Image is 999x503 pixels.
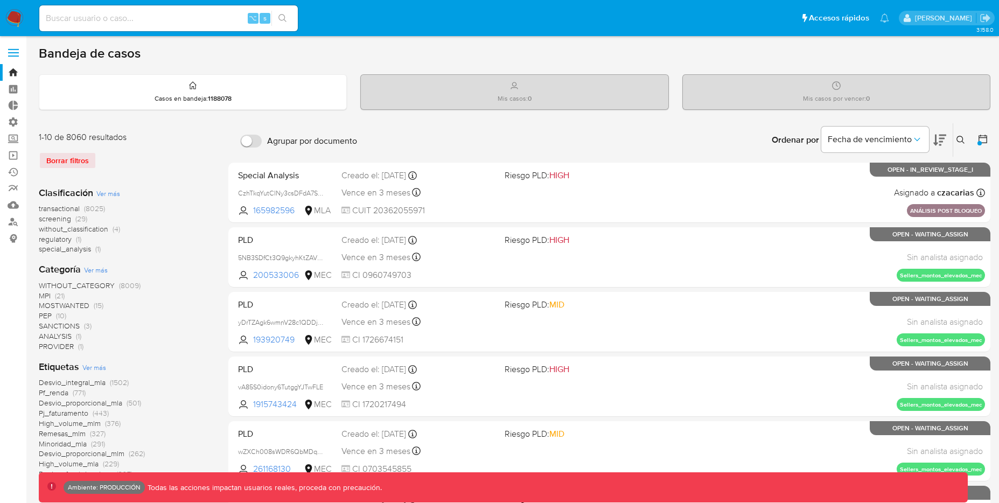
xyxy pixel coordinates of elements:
a: Notificaciones [880,13,889,23]
span: ⌥ [249,13,257,23]
span: Accesos rápidos [809,12,869,24]
input: Buscar usuario o caso... [39,11,298,25]
p: Ambiente: PRODUCCIÓN [68,485,141,490]
p: Todas las acciones impactan usuarios reales, proceda con precaución. [145,483,382,493]
button: search-icon [271,11,294,26]
p: luis.birchenz@mercadolibre.com [915,13,976,23]
span: s [263,13,267,23]
a: Salir [980,12,991,24]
